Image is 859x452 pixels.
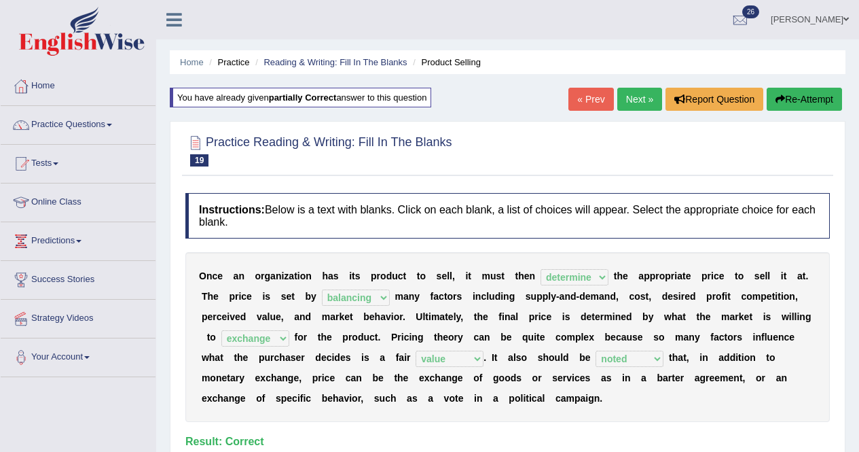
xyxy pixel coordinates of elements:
[212,271,217,281] b: c
[355,271,361,281] b: s
[262,291,265,302] b: i
[490,271,496,281] b: u
[235,311,240,322] b: e
[207,291,213,302] b: h
[613,311,615,322] b: i
[386,271,392,281] b: d
[640,291,646,302] b: s
[417,271,420,281] b: t
[706,291,712,302] b: p
[591,291,599,302] b: m
[342,332,348,343] b: p
[735,311,738,322] b: r
[392,271,398,281] b: u
[765,271,767,281] b: l
[238,291,241,302] b: i
[447,271,450,281] b: l
[701,271,708,281] b: p
[760,271,765,281] b: e
[721,311,729,322] b: m
[767,291,772,302] b: e
[674,271,677,281] b: i
[213,311,216,322] b: r
[761,291,767,302] b: p
[686,271,691,281] b: e
[799,311,805,322] b: n
[677,311,682,322] b: a
[565,311,570,322] b: s
[262,311,268,322] b: a
[294,271,297,281] b: t
[199,204,265,215] b: Instructions:
[711,271,714,281] b: i
[665,271,671,281] b: p
[629,291,634,302] b: c
[600,311,604,322] b: r
[457,291,462,302] b: s
[380,271,386,281] b: o
[509,291,515,302] b: g
[515,311,518,322] b: l
[409,332,412,343] b: i
[797,271,803,281] b: a
[344,311,350,322] b: e
[270,271,276,281] b: a
[238,271,244,281] b: n
[712,291,716,302] b: r
[617,271,623,281] b: h
[792,311,794,322] b: l
[526,291,531,302] b: s
[447,291,454,302] b: o
[551,291,556,302] b: y
[445,311,448,322] b: t
[730,311,735,322] b: a
[190,154,208,167] span: 19
[371,271,377,281] b: p
[257,311,262,322] b: v
[782,311,789,322] b: w
[375,311,381,322] b: h
[585,291,591,302] b: e
[330,311,335,322] b: a
[604,291,610,302] b: n
[265,271,271,281] b: g
[714,271,719,281] b: c
[617,88,662,111] a: Next »
[322,271,328,281] b: h
[671,271,674,281] b: r
[335,311,339,322] b: r
[536,291,543,302] b: p
[322,311,330,322] b: m
[207,311,213,322] b: e
[541,311,547,322] b: c
[784,271,787,281] b: t
[1,338,156,372] a: Your Account
[708,271,711,281] b: r
[229,291,235,302] b: p
[349,271,352,281] b: i
[1,67,156,101] a: Home
[300,271,306,281] b: o
[803,271,806,281] b: t
[473,291,475,302] b: i
[518,271,524,281] b: h
[265,291,270,302] b: s
[610,291,616,302] b: d
[556,291,560,302] b: -
[744,311,750,322] b: e
[595,311,600,322] b: e
[433,291,439,302] b: a
[546,311,551,322] b: e
[352,271,355,281] b: t
[727,291,731,302] b: t
[286,291,291,302] b: e
[591,311,595,322] b: t
[403,291,409,302] b: a
[363,311,369,322] b: b
[529,311,535,322] b: p
[1,145,156,179] a: Tests
[697,311,700,322] b: t
[269,92,337,103] b: partially correct
[297,332,304,343] b: o
[1,222,156,256] a: Predictions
